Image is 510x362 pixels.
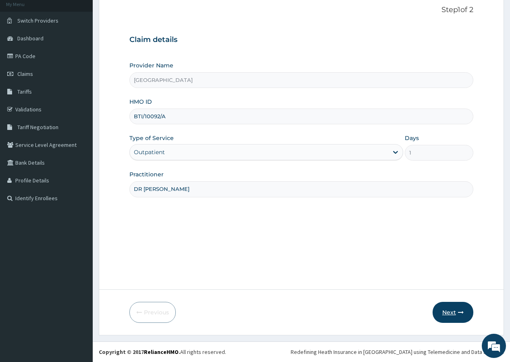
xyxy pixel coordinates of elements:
[15,40,33,61] img: d_794563401_company_1708531726252_794563401
[47,102,111,183] span: We're online!
[17,123,58,131] span: Tariff Negotiation
[129,6,473,15] p: Step 1 of 2
[129,98,152,106] label: HMO ID
[129,61,173,69] label: Provider Name
[129,170,164,178] label: Practitioner
[129,36,473,44] h3: Claim details
[99,348,180,356] strong: Copyright © 2017 .
[433,302,473,323] button: Next
[17,88,32,95] span: Tariffs
[129,134,174,142] label: Type of Service
[405,134,419,142] label: Days
[93,341,510,362] footer: All rights reserved.
[17,35,44,42] span: Dashboard
[132,4,152,23] div: Minimize live chat window
[42,45,135,56] div: Chat with us now
[291,348,504,356] div: Redefining Heath Insurance in [GEOGRAPHIC_DATA] using Telemedicine and Data Science!
[4,220,154,249] textarea: Type your message and hit 'Enter'
[134,148,165,156] div: Outpatient
[17,17,58,24] span: Switch Providers
[129,181,473,197] input: Enter Name
[144,348,179,356] a: RelianceHMO
[129,109,473,124] input: Enter HMO ID
[17,70,33,77] span: Claims
[129,302,176,323] button: Previous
